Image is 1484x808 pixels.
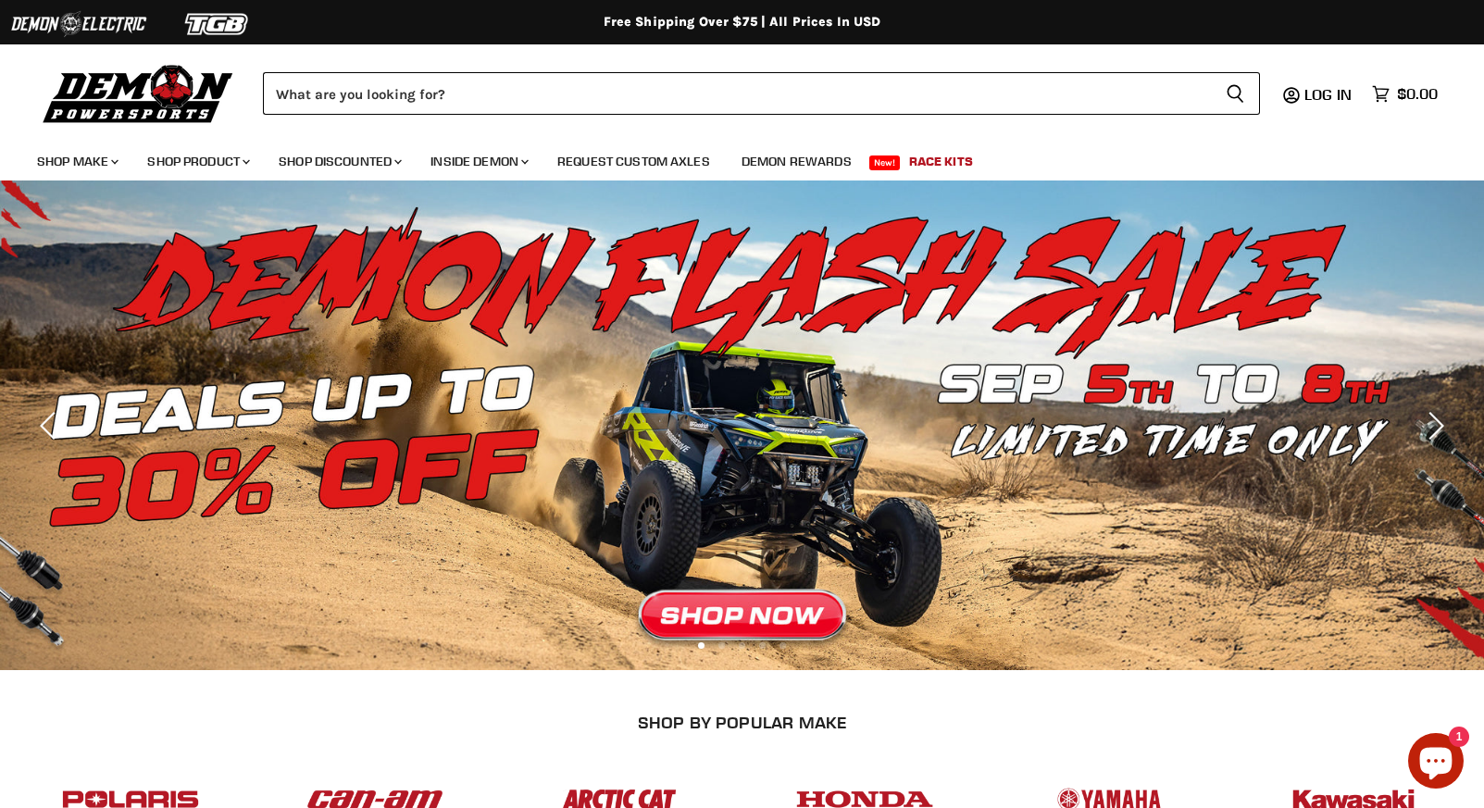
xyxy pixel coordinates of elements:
a: $0.00 [1363,81,1447,107]
button: Previous [32,407,69,444]
button: Next [1415,407,1452,444]
h2: SHOP BY POPULAR MAKE [24,713,1460,732]
img: Demon Powersports [37,60,240,126]
button: Search [1211,72,1260,115]
a: Demon Rewards [728,143,866,180]
li: Page dot 2 [718,642,725,649]
ul: Main menu [23,135,1433,180]
a: Shop Discounted [265,143,413,180]
a: Race Kits [895,143,987,180]
a: Shop Product [133,143,261,180]
inbox-online-store-chat: Shopify online store chat [1403,733,1469,793]
div: Free Shipping Over $75 | All Prices In USD [2,14,1483,31]
li: Page dot 3 [739,642,745,649]
a: Inside Demon [417,143,540,180]
a: Request Custom Axles [543,143,724,180]
span: Log in [1304,85,1352,104]
input: Search [263,72,1211,115]
span: New! [869,155,901,170]
li: Page dot 5 [779,642,786,649]
img: TGB Logo 2 [148,6,287,42]
li: Page dot 1 [698,642,705,649]
a: Log in [1296,86,1363,103]
a: Shop Make [23,143,130,180]
form: Product [263,72,1260,115]
span: $0.00 [1397,85,1438,103]
img: Demon Electric Logo 2 [9,6,148,42]
li: Page dot 4 [759,642,766,649]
